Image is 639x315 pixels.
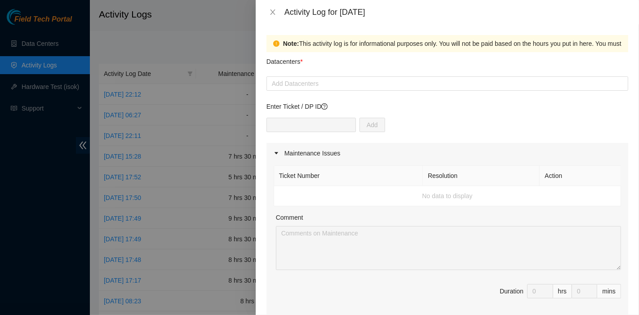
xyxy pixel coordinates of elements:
[274,166,423,186] th: Ticket Number
[500,286,524,296] div: Duration
[266,8,279,17] button: Close
[540,166,621,186] th: Action
[276,213,303,222] label: Comment
[276,226,621,270] textarea: Comment
[273,40,280,47] span: exclamation-circle
[321,103,328,110] span: question-circle
[266,143,628,164] div: Maintenance Issues
[423,166,540,186] th: Resolution
[269,9,276,16] span: close
[359,118,385,132] button: Add
[284,7,628,17] div: Activity Log for [DATE]
[266,52,303,67] p: Datacenters
[553,284,572,298] div: hrs
[597,284,621,298] div: mins
[266,102,628,111] p: Enter Ticket / DP ID
[274,151,279,156] span: caret-right
[274,186,621,206] td: No data to display
[283,39,299,49] strong: Note:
